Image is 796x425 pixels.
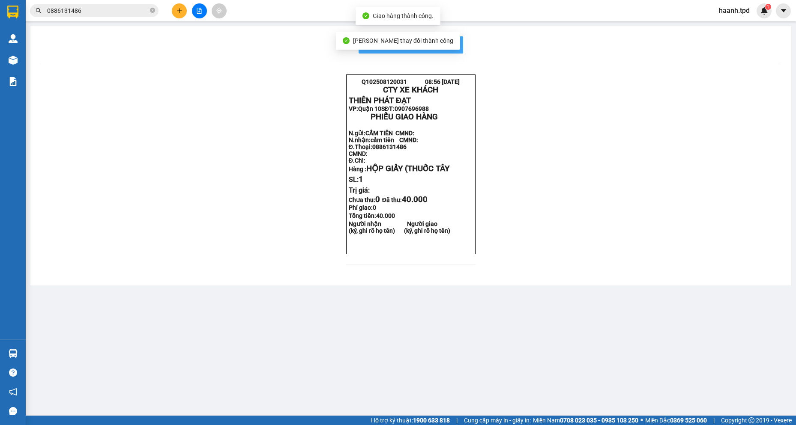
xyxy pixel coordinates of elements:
[670,417,707,424] strong: 0369 525 060
[216,8,222,14] span: aim
[177,8,183,14] span: plus
[371,137,418,143] span: cẩm tiên CMND:
[37,11,92,20] strong: CTY XE KHÁCH
[456,416,458,425] span: |
[349,150,368,157] strong: CMND:
[349,130,414,137] strong: N.gửi:
[645,416,707,425] span: Miền Bắc
[172,3,187,18] button: plus
[196,8,202,14] span: file-add
[9,369,17,377] span: question-circle
[24,38,92,47] span: PHIẾU GIAO HÀNG
[79,4,94,11] span: 07:51
[373,204,376,211] span: 0
[372,143,407,150] span: 0886131486
[371,416,450,425] span: Hỗ trợ kỹ thuật:
[3,62,63,69] strong: N.nhận:
[3,21,65,31] strong: THIÊN PHÁT ĐẠT
[349,143,407,150] strong: Đ.Thoại:
[9,407,17,415] span: message
[19,55,102,62] span: QUỲNH CMND:
[9,34,18,43] img: warehouse-icon
[349,137,418,143] strong: N.nhận:
[61,55,102,62] span: 075190023506
[150,8,155,13] span: close-circle
[343,37,350,44] span: check-circle
[15,4,61,11] span: Q102508120049
[150,7,155,15] span: close-circle
[413,417,450,424] strong: 1900 633 818
[533,416,638,425] span: Miền Nam
[47,6,148,15] input: Tìm tên, số ĐT hoặc mã đơn
[362,78,407,85] span: Q102508120031
[349,212,395,219] span: Tổng tiền:
[760,7,768,15] img: icon-new-feature
[376,212,395,219] span: 40.000
[373,12,434,19] span: Giao hàng thành công.
[560,417,638,424] strong: 0708 023 035 - 0935 103 250
[48,31,83,38] span: 0907696988
[24,62,63,69] span: TUẤN CMND:
[36,8,42,14] span: search
[362,12,369,19] span: check-circle
[349,96,411,105] strong: THIÊN PHÁT ĐẠT
[748,417,754,423] span: copyright
[3,55,102,62] strong: N.gửi:
[464,416,531,425] span: Cung cấp máy in - giấy in:
[9,77,18,86] img: solution-icon
[383,85,438,95] strong: CTY XE KHÁCH
[766,4,769,10] span: 1
[402,195,428,204] span: 40.000
[375,195,380,204] span: 0
[3,31,83,38] strong: VP: SĐT:
[358,105,381,112] span: Quận 10
[425,78,440,85] span: 08:56
[359,175,363,184] span: 1
[96,4,114,11] span: [DATE]
[349,227,450,234] strong: (ký, ghi rõ họ tên) (ký, ghi rõ họ tên)
[776,3,791,18] button: caret-down
[365,130,414,137] span: CẨM TIÊN CMND:
[9,388,17,396] span: notification
[349,157,365,164] strong: Đ.Chỉ:
[349,105,429,112] strong: VP: SĐT:
[395,105,429,112] span: 0907696988
[192,3,207,18] button: file-add
[9,349,18,358] img: warehouse-icon
[349,220,437,227] strong: Người nhận Người giao
[371,112,438,122] span: PHIẾU GIAO HÀNG
[349,175,363,184] span: SL:
[212,3,227,18] button: aim
[349,204,376,211] strong: Phí giao:
[713,416,715,425] span: |
[9,56,18,65] img: warehouse-icon
[640,419,643,422] span: ⚪️
[353,37,453,44] span: [PERSON_NAME] thay đổi thành công
[712,5,757,16] span: haanh.tpd
[780,7,787,15] span: caret-down
[349,196,428,203] strong: Chưa thu: Đã thu:
[12,31,35,38] span: Quận 10
[349,166,449,172] strong: Hàng :
[366,164,449,173] span: HỘP GIẤY (THUỐC TÂY
[7,6,18,18] img: logo-vxr
[349,186,370,194] span: Trị giá:
[765,4,771,10] sup: 1
[442,78,460,85] span: [DATE]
